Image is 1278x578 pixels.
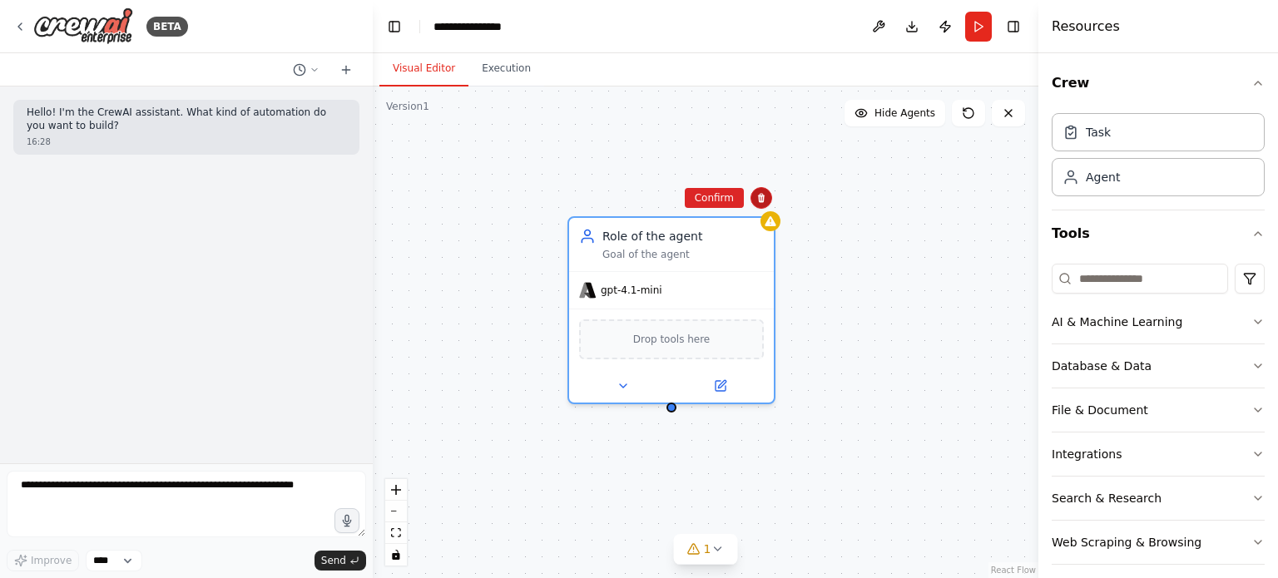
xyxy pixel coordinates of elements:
[633,331,711,348] span: Drop tools here
[1052,300,1265,343] button: AI & Machine Learning
[27,106,346,132] p: Hello! I'm the CrewAI assistant. What kind of automation do you want to build?
[334,508,359,533] button: Click to speak your automation idea
[33,7,133,45] img: Logo
[385,479,407,566] div: React Flow controls
[385,501,407,522] button: zoom out
[1052,521,1265,564] button: Web Scraping & Browsing
[750,187,772,209] button: Delete node
[1052,106,1265,210] div: Crew
[991,566,1036,575] a: React Flow attribution
[1052,17,1120,37] h4: Resources
[1052,257,1265,578] div: Tools
[433,18,517,35] nav: breadcrumb
[1002,15,1025,38] button: Hide right sidebar
[1052,344,1265,388] button: Database & Data
[385,522,407,544] button: fit view
[704,541,711,557] span: 1
[1086,169,1120,185] div: Agent
[7,550,79,571] button: Improve
[1052,60,1265,106] button: Crew
[602,228,764,245] div: Role of the agent
[146,17,188,37] div: BETA
[674,534,738,565] button: 1
[379,52,468,86] button: Visual Editor
[685,188,744,208] button: Confirm
[845,100,945,126] button: Hide Agents
[386,100,429,113] div: Version 1
[31,554,72,567] span: Improve
[333,60,359,80] button: Start a new chat
[601,284,662,297] span: gpt-4.1-mini
[1086,124,1111,141] div: Task
[1052,432,1265,476] button: Integrations
[567,216,775,404] div: Role of the agentGoal of the agentgpt-4.1-miniDrop tools here
[673,376,767,396] button: Open in side panel
[1052,210,1265,257] button: Tools
[315,551,366,571] button: Send
[321,554,346,567] span: Send
[286,60,326,80] button: Switch to previous chat
[385,479,407,501] button: zoom in
[383,15,406,38] button: Hide left sidebar
[1052,477,1265,520] button: Search & Research
[468,52,544,86] button: Execution
[602,248,764,261] div: Goal of the agent
[874,106,935,120] span: Hide Agents
[27,136,346,148] div: 16:28
[385,544,407,566] button: toggle interactivity
[1052,388,1265,432] button: File & Document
